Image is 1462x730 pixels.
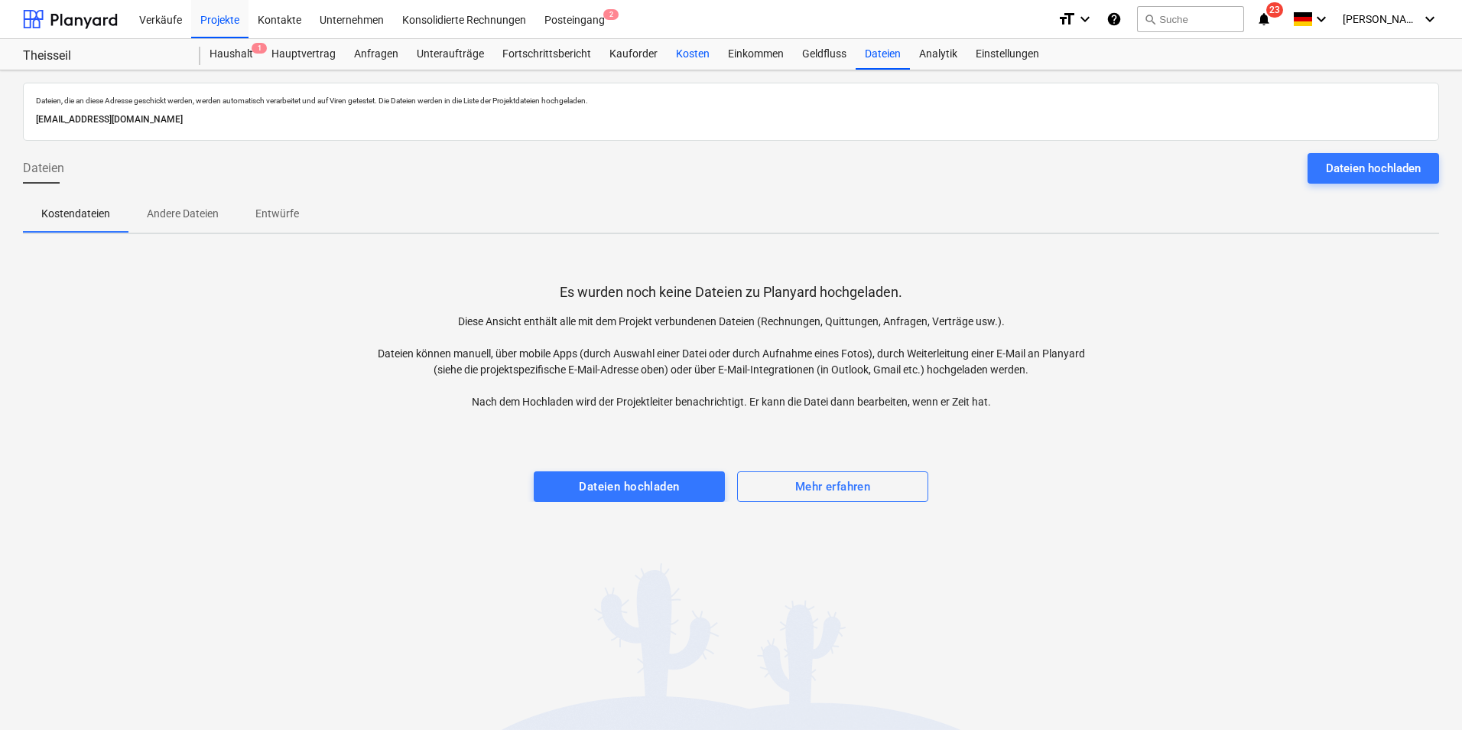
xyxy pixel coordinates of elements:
i: keyboard_arrow_down [1421,10,1439,28]
p: Dateien, die an diese Adresse geschickt werden, werden automatisch verarbeitet und auf Viren gete... [36,96,1426,106]
i: keyboard_arrow_down [1312,10,1330,28]
span: Dateien [23,159,64,178]
i: Wissensbasis [1106,10,1122,28]
a: Unteraufträge [408,39,493,70]
div: Mehr erfahren [795,477,871,497]
i: keyboard_arrow_down [1076,10,1094,28]
div: Dateien hochladen [579,477,679,497]
a: Einstellungen [967,39,1048,70]
p: Entwürfe [255,206,299,222]
i: format_size [1058,10,1076,28]
span: search [1144,13,1156,25]
a: Einkommen [719,39,793,70]
p: Diese Ansicht enthält alle mit dem Projekt verbundenen Dateien (Rechnungen, Quittungen, Anfragen,... [377,314,1085,410]
span: [PERSON_NAME] [1343,13,1419,25]
a: Geldfluss [793,39,856,70]
a: Fortschrittsbericht [493,39,600,70]
button: Mehr erfahren [737,471,928,502]
a: Analytik [910,39,967,70]
button: Dateien hochladen [534,471,725,502]
a: Dateien [856,39,910,70]
iframe: Chat Widget [1386,657,1462,730]
div: Dateien hochladen [1326,158,1421,178]
a: Hauptvertrag [262,39,345,70]
div: Haushalt [200,39,262,70]
div: Chat-Widget [1386,657,1462,730]
a: Kauforder [600,39,667,70]
p: Kostendateien [41,206,110,222]
div: Theisseil [23,48,182,64]
span: 2 [603,9,619,20]
span: 23 [1266,2,1283,18]
i: notifications [1256,10,1272,28]
a: Haushalt1 [200,39,262,70]
span: 1 [252,43,267,54]
p: Es wurden noch keine Dateien zu Planyard hochgeladen. [560,283,902,301]
a: Anfragen [345,39,408,70]
p: Andere Dateien [147,206,219,222]
button: Dateien hochladen [1308,153,1439,184]
a: Kosten [667,39,719,70]
button: Suche [1137,6,1244,32]
p: [EMAIL_ADDRESS][DOMAIN_NAME] [36,112,1426,128]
